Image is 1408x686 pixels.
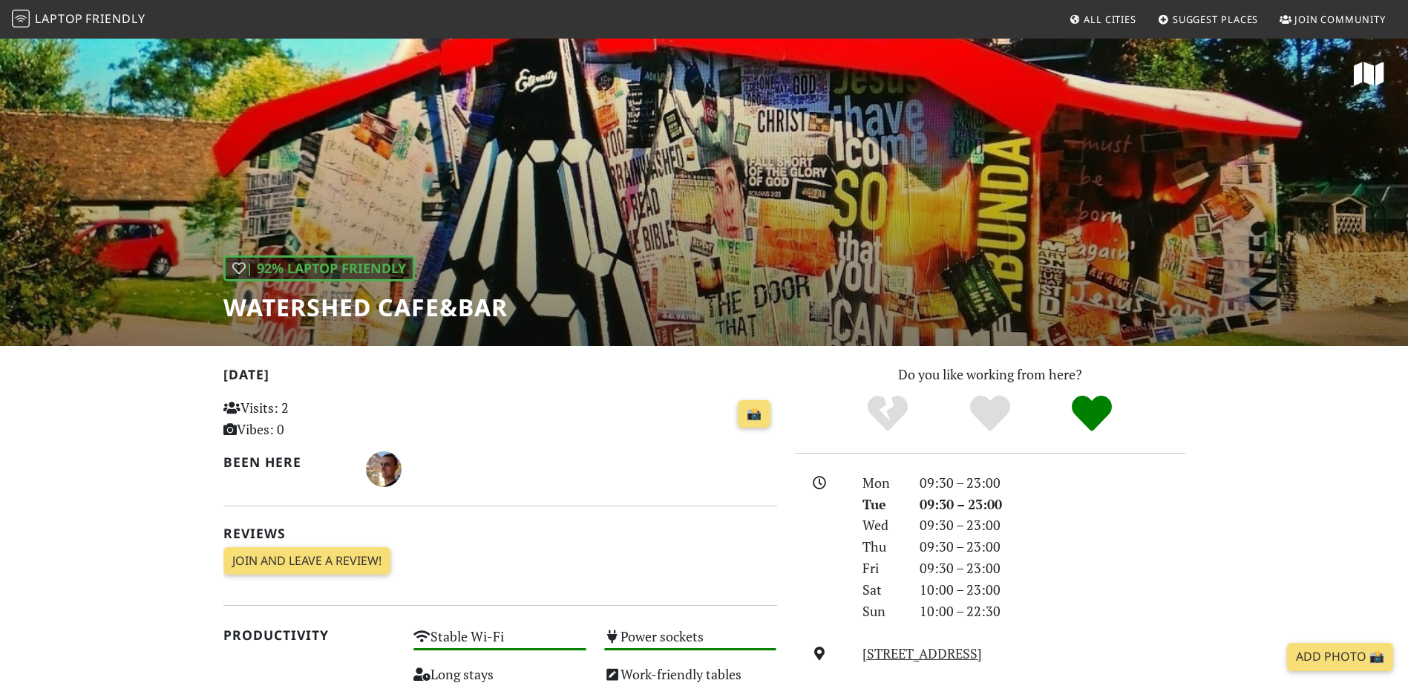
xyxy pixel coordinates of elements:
[854,601,910,622] div: Sun
[836,393,939,434] div: No
[1084,13,1136,26] span: All Cities
[939,393,1041,434] div: Yes
[223,547,390,575] a: Join and leave a review!
[12,10,30,27] img: LaptopFriendly
[223,293,508,321] h1: Watershed Cafe&Bar
[223,367,777,388] h2: [DATE]
[854,536,910,558] div: Thu
[223,255,415,281] div: | 92% Laptop Friendly
[911,514,1194,536] div: 09:30 – 23:00
[223,454,349,470] h2: Been here
[854,514,910,536] div: Wed
[1063,6,1142,33] a: All Cities
[911,472,1194,494] div: 09:30 – 23:00
[12,7,145,33] a: LaptopFriendly LaptopFriendly
[405,624,595,662] div: Stable Wi-Fi
[795,364,1185,385] p: Do you like working from here?
[1274,6,1392,33] a: Join Community
[862,644,982,662] a: [STREET_ADDRESS]
[911,536,1194,558] div: 09:30 – 23:00
[366,451,402,487] img: 1612-francesco.jpg
[1173,13,1259,26] span: Suggest Places
[85,10,145,27] span: Friendly
[223,397,396,440] p: Visits: 2 Vibes: 0
[854,494,910,515] div: Tue
[911,579,1194,601] div: 10:00 – 23:00
[223,627,396,643] h2: Productivity
[854,558,910,579] div: Fri
[911,558,1194,579] div: 09:30 – 23:00
[1041,393,1143,434] div: Definitely!
[911,601,1194,622] div: 10:00 – 22:30
[223,526,777,541] h2: Reviews
[595,624,786,662] div: Power sockets
[911,494,1194,515] div: 09:30 – 23:00
[854,472,910,494] div: Mon
[1294,13,1386,26] span: Join Community
[366,459,402,477] span: Francesco Toffoli
[738,400,770,428] a: 📸
[1152,6,1265,33] a: Suggest Places
[35,10,83,27] span: Laptop
[854,579,910,601] div: Sat
[1287,643,1393,671] a: Add Photo 📸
